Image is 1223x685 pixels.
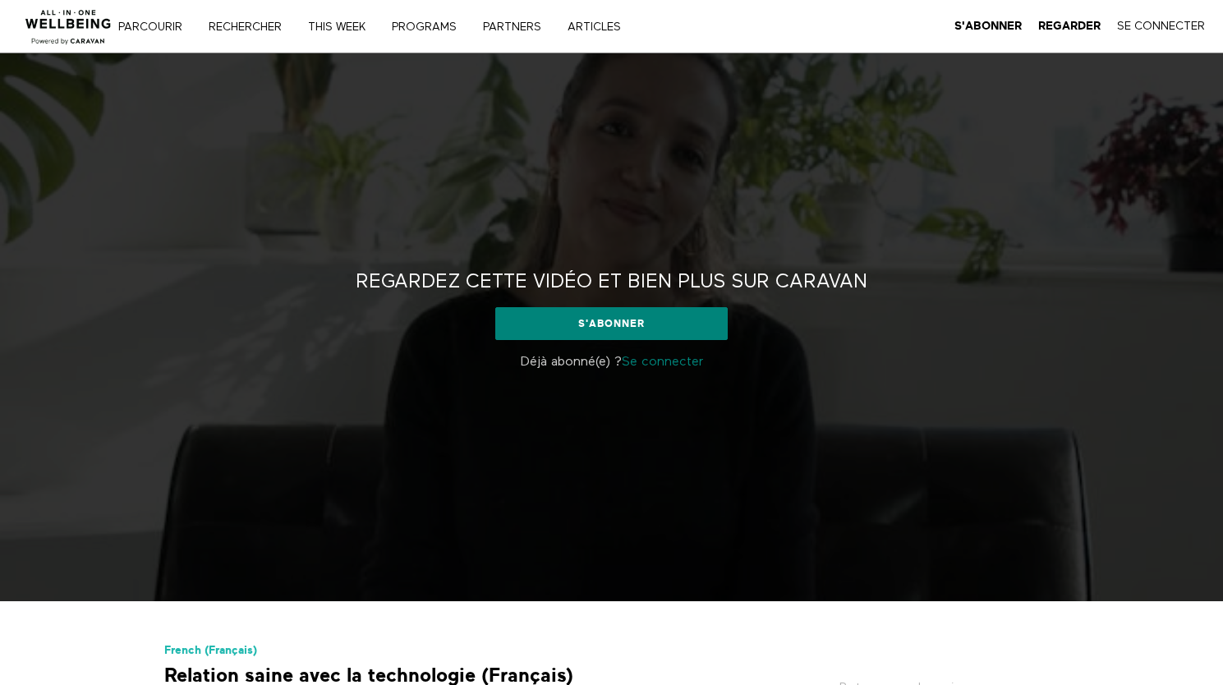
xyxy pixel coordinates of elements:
[302,21,383,33] a: THIS WEEK
[477,21,559,33] a: PARTNERS
[203,21,299,33] a: Rechercher
[622,356,703,369] a: Se connecter
[562,21,638,33] a: ARTICLES
[495,307,728,340] a: S'abonner
[130,18,655,34] nav: Primaire
[356,269,867,295] h2: Regardez cette vidéo et bien plus sur CARAVAN
[1038,19,1101,34] a: Regarder
[954,20,1022,32] strong: S'abonner
[370,352,854,372] p: Déjà abonné(e) ?
[386,21,474,33] a: PROGRAMS
[954,19,1022,34] a: S'abonner
[164,644,257,656] a: French (Français)
[1117,19,1205,34] a: Se Connecter
[113,21,200,33] a: Parcourir
[1038,20,1101,32] strong: Regarder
